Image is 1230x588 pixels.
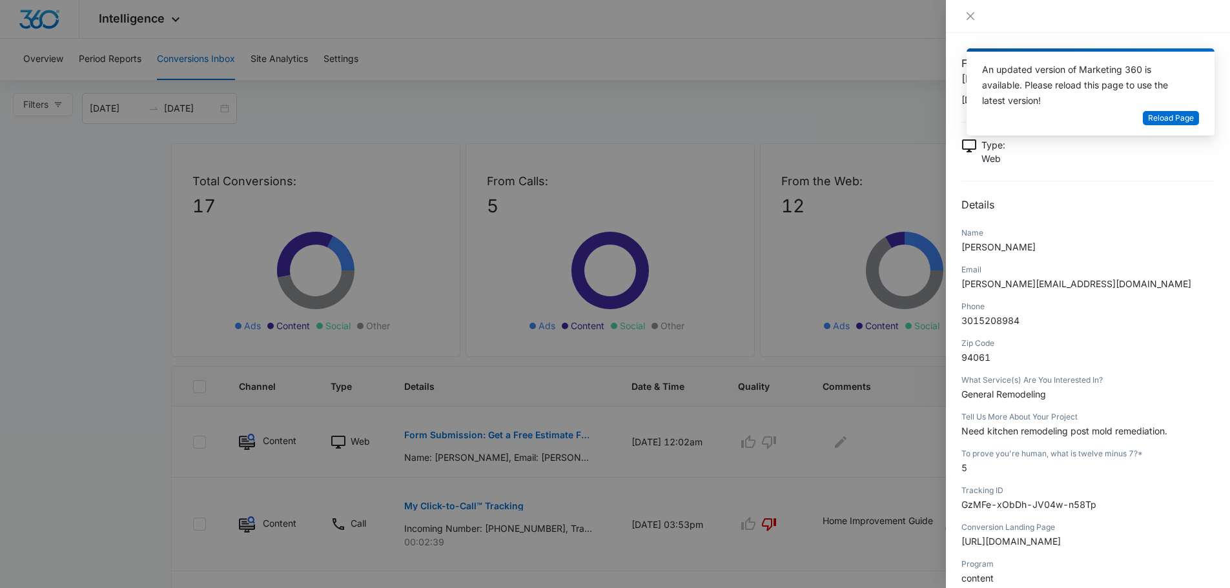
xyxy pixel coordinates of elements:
span: Reload Page [1148,112,1194,125]
span: content [961,573,994,583]
span: General Remodeling [961,389,1046,400]
button: Close [961,10,979,22]
div: To prove you're human, what is twelve minus 7?* [961,448,1215,460]
span: Need kitchen remodeling post mold remediation. [961,425,1167,436]
p: [DATE] 12:02am [961,93,1215,106]
span: 3015208984 [961,315,1020,326]
div: Conversion Landing Page [961,522,1215,533]
button: Reload Page [1143,111,1199,126]
span: 94061 [961,352,990,363]
span: 5 [961,462,967,473]
div: Zip Code [961,338,1215,349]
h1: Form Submission: Get a Free Estimate Form - NEW [DATE] [961,56,1215,86]
span: [PERSON_NAME][EMAIL_ADDRESS][DOMAIN_NAME] [961,278,1191,289]
span: [URL][DOMAIN_NAME] [961,536,1061,547]
div: Phone [961,301,1215,312]
div: Name [961,227,1215,239]
div: Email [961,264,1215,276]
p: Web [981,152,1005,165]
h2: Details [961,197,1215,212]
span: GzMFe-xObDh-JV04w-n58Tp [961,499,1096,510]
div: Tracking ID [961,485,1215,496]
span: close [965,11,976,21]
div: What Service(s) Are You Interested In? [961,374,1215,386]
span: [PERSON_NAME] [961,241,1036,252]
div: Tell Us More About Your Project [961,411,1215,423]
div: An updated version of Marketing 360 is available. Please reload this page to use the latest version! [982,62,1184,108]
div: Program [961,558,1215,570]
